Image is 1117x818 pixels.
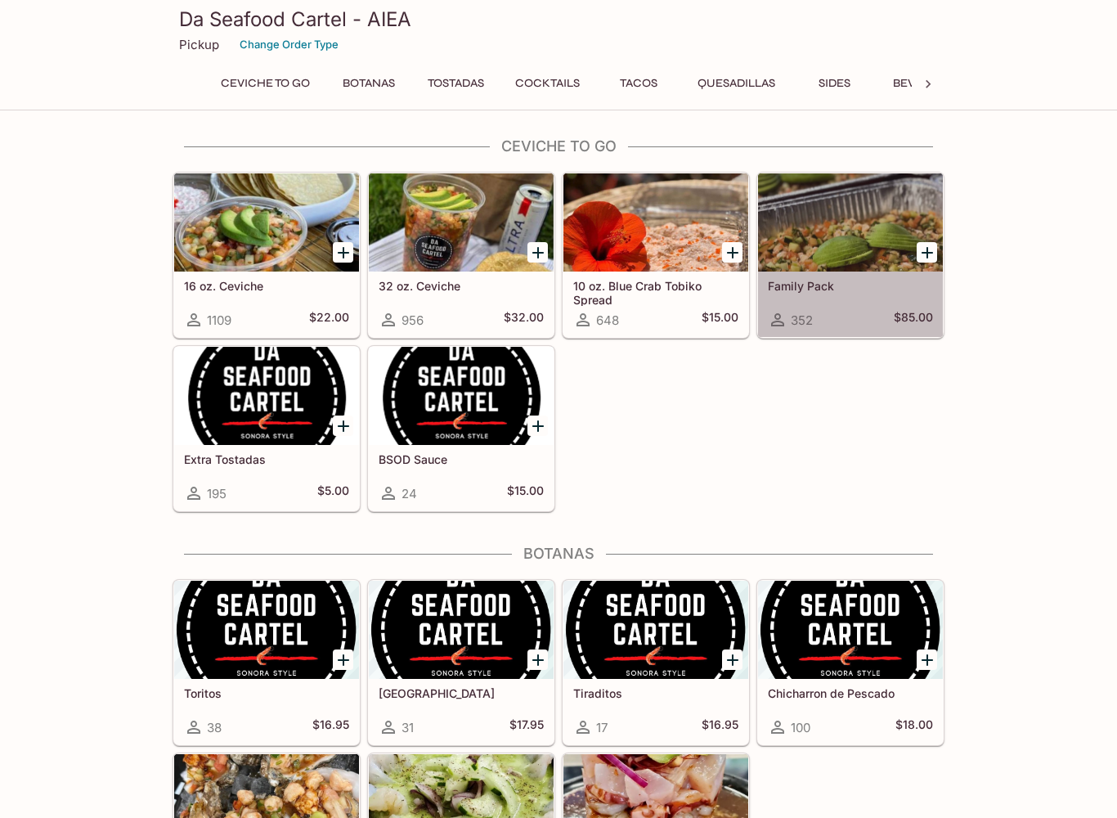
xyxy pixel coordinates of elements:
button: Cocktails [506,72,589,95]
a: Toritos38$16.95 [173,580,360,745]
button: Add BSOD Sauce [527,416,548,436]
button: Change Order Type [232,32,346,57]
button: Add 16 oz. Ceviche [333,242,353,263]
div: Toritos [174,581,359,679]
span: 195 [207,486,227,501]
a: Tiraditos17$16.95 [563,580,749,745]
h5: 32 oz. Ceviche [379,279,544,293]
a: [GEOGRAPHIC_DATA]31$17.95 [368,580,554,745]
div: Family Pack [758,173,943,272]
h5: $16.95 [312,717,349,737]
h5: 10 oz. Blue Crab Tobiko Spread [573,279,738,306]
button: Ceviche To Go [212,72,319,95]
div: Chicharron de Pescado [758,581,943,679]
h4: Ceviche To Go [173,137,944,155]
div: 16 oz. Ceviche [174,173,359,272]
a: 32 oz. Ceviche956$32.00 [368,173,554,338]
h5: $32.00 [504,310,544,330]
div: 32 oz. Ceviche [369,173,554,272]
button: Botanas [332,72,406,95]
span: 100 [791,720,810,735]
h5: $17.95 [509,717,544,737]
h5: $22.00 [309,310,349,330]
div: BSOD Sauce [369,347,554,445]
h5: $18.00 [895,717,933,737]
h5: 16 oz. Ceviche [184,279,349,293]
button: Add 10 oz. Blue Crab Tobiko Spread [722,242,742,263]
h5: Chicharron de Pescado [768,686,933,700]
span: 31 [401,720,414,735]
h3: Da Seafood Cartel - AIEA [179,7,938,32]
span: 1109 [207,312,231,328]
div: Tiraditos [563,581,748,679]
span: 956 [401,312,424,328]
h5: Tiraditos [573,686,738,700]
a: BSOD Sauce24$15.00 [368,346,554,511]
a: Extra Tostadas195$5.00 [173,346,360,511]
h5: Family Pack [768,279,933,293]
h5: $16.95 [702,717,738,737]
div: Extra Tostadas [174,347,359,445]
h5: Toritos [184,686,349,700]
h5: $5.00 [317,483,349,503]
h5: $15.00 [507,483,544,503]
span: 24 [401,486,417,501]
button: Add Extra Tostadas [333,416,353,436]
button: Add Tiraditos [722,649,742,670]
span: 648 [596,312,619,328]
span: 352 [791,312,813,328]
h5: $15.00 [702,310,738,330]
button: Add Chicharron de Pescado [917,649,937,670]
h5: $85.00 [894,310,933,330]
div: Chipilon [369,581,554,679]
span: 38 [207,720,222,735]
button: Add 32 oz. Ceviche [527,242,548,263]
div: 10 oz. Blue Crab Tobiko Spread [563,173,748,272]
button: Add Family Pack [917,242,937,263]
a: 16 oz. Ceviche1109$22.00 [173,173,360,338]
h5: BSOD Sauce [379,452,544,466]
button: Sides [797,72,871,95]
button: Add Toritos [333,649,353,670]
a: Family Pack352$85.00 [757,173,944,338]
h4: Botanas [173,545,944,563]
button: Add Chipilon [527,649,548,670]
button: Beverages [884,72,970,95]
span: 17 [596,720,608,735]
h5: [GEOGRAPHIC_DATA] [379,686,544,700]
button: Tacos [602,72,675,95]
a: 10 oz. Blue Crab Tobiko Spread648$15.00 [563,173,749,338]
h5: Extra Tostadas [184,452,349,466]
a: Chicharron de Pescado100$18.00 [757,580,944,745]
button: Tostadas [419,72,493,95]
p: Pickup [179,37,219,52]
button: Quesadillas [689,72,784,95]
